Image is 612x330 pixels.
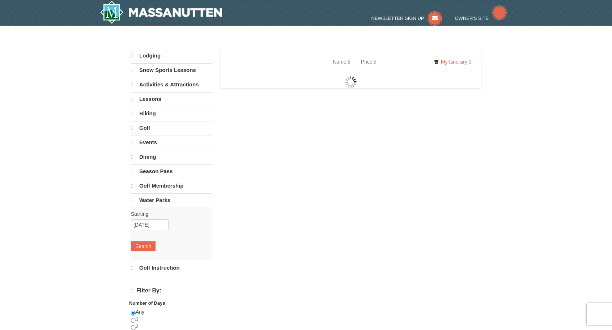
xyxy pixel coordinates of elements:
[429,56,476,67] a: My Itinerary
[100,1,222,24] img: Massanutten Resort Logo
[131,49,212,63] a: Lodging
[131,287,212,294] h4: Filter By:
[131,136,212,149] a: Events
[131,150,212,164] a: Dining
[131,78,212,91] a: Activities & Attractions
[327,55,355,69] a: Name
[371,16,442,21] a: Newsletter Sign Up
[371,16,424,21] span: Newsletter Sign Up
[131,164,212,178] a: Season Pass
[100,1,222,24] a: Massanutten Resort
[131,261,212,275] a: Golf Instruction
[131,63,212,77] a: Snow Sports Lessons
[455,16,507,21] a: Owner's Site
[129,300,165,306] strong: Number of Days
[131,92,212,106] a: Lessons
[455,16,489,21] span: Owner's Site
[345,76,357,88] img: wait gif
[131,210,206,218] label: Starting
[131,241,156,251] button: Search
[131,107,212,120] a: Biking
[356,55,382,69] a: Price
[131,121,212,135] a: Golf
[131,179,212,193] a: Golf Membership
[131,193,212,207] a: Water Parks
